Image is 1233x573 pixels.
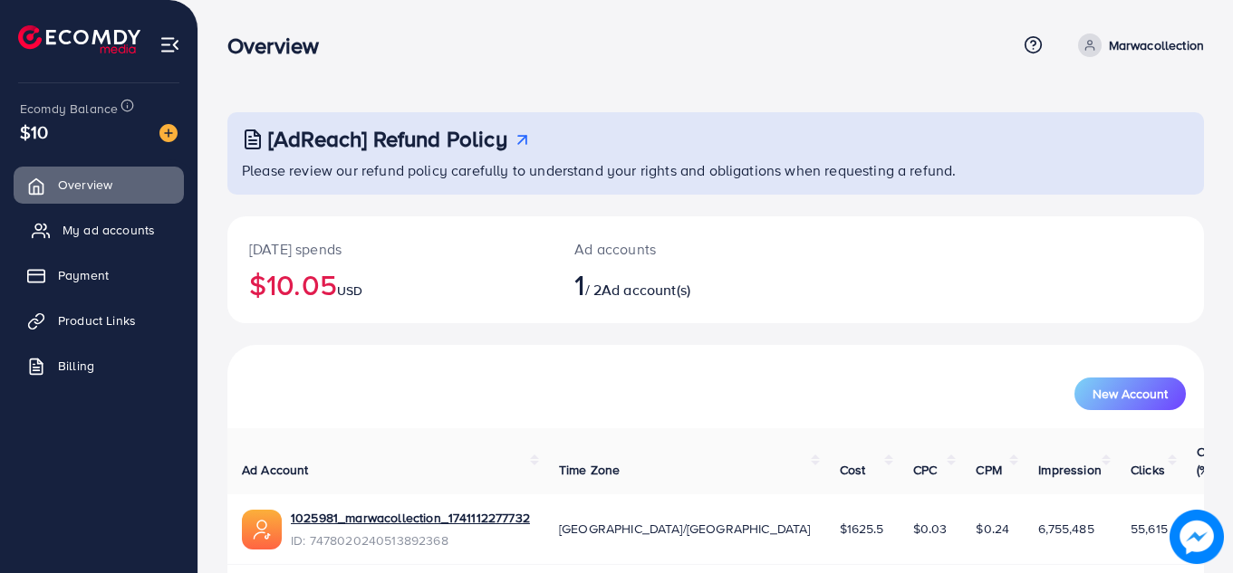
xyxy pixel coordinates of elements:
p: Marwacollection [1109,34,1204,56]
a: 1025981_marwacollection_1741112277732 [291,509,530,527]
p: Ad accounts [574,238,775,260]
span: USD [337,282,362,300]
span: Payment [58,266,109,284]
span: CPM [976,461,1001,479]
img: ic-ads-acc.e4c84228.svg [242,510,282,549]
span: Clicks [1131,461,1165,479]
h2: / 2 [574,267,775,301]
a: Payment [14,257,184,293]
span: Time Zone [559,461,620,479]
span: Overview [58,176,112,194]
span: Product Links [58,311,136,329]
h3: [AdReach] Refund Policy [268,126,507,152]
span: ID: 7478020240513892368 [291,531,530,549]
img: logo [18,25,140,53]
span: 55,615 [1131,520,1168,538]
h3: Overview [227,33,333,59]
a: My ad accounts [14,212,184,248]
span: $1625.5 [840,520,884,538]
span: [GEOGRAPHIC_DATA]/[GEOGRAPHIC_DATA] [559,520,811,538]
a: Product Links [14,302,184,339]
a: Overview [14,167,184,203]
span: CTR (%) [1197,443,1220,479]
span: Ad Account [242,461,309,479]
span: 1 [574,263,584,305]
img: image [1170,511,1223,563]
span: $0.24 [976,520,1009,538]
span: $0.03 [913,520,948,538]
p: [DATE] spends [249,238,531,260]
h2: $10.05 [249,267,531,301]
span: 6,755,485 [1038,520,1093,538]
span: Ecomdy Balance [20,100,118,118]
span: Billing [58,357,94,375]
span: Impression [1038,461,1102,479]
span: New Account [1093,387,1168,400]
img: menu [159,34,180,55]
span: My ad accounts [63,221,155,239]
a: Marwacollection [1071,33,1204,57]
span: $10 [20,119,48,145]
span: CPC [913,461,937,479]
a: Billing [14,348,184,384]
span: Ad account(s) [602,280,690,300]
p: Please review our refund policy carefully to understand your rights and obligations when requesti... [242,159,1193,181]
span: Cost [840,461,866,479]
button: New Account [1074,377,1186,410]
img: image [159,124,178,142]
